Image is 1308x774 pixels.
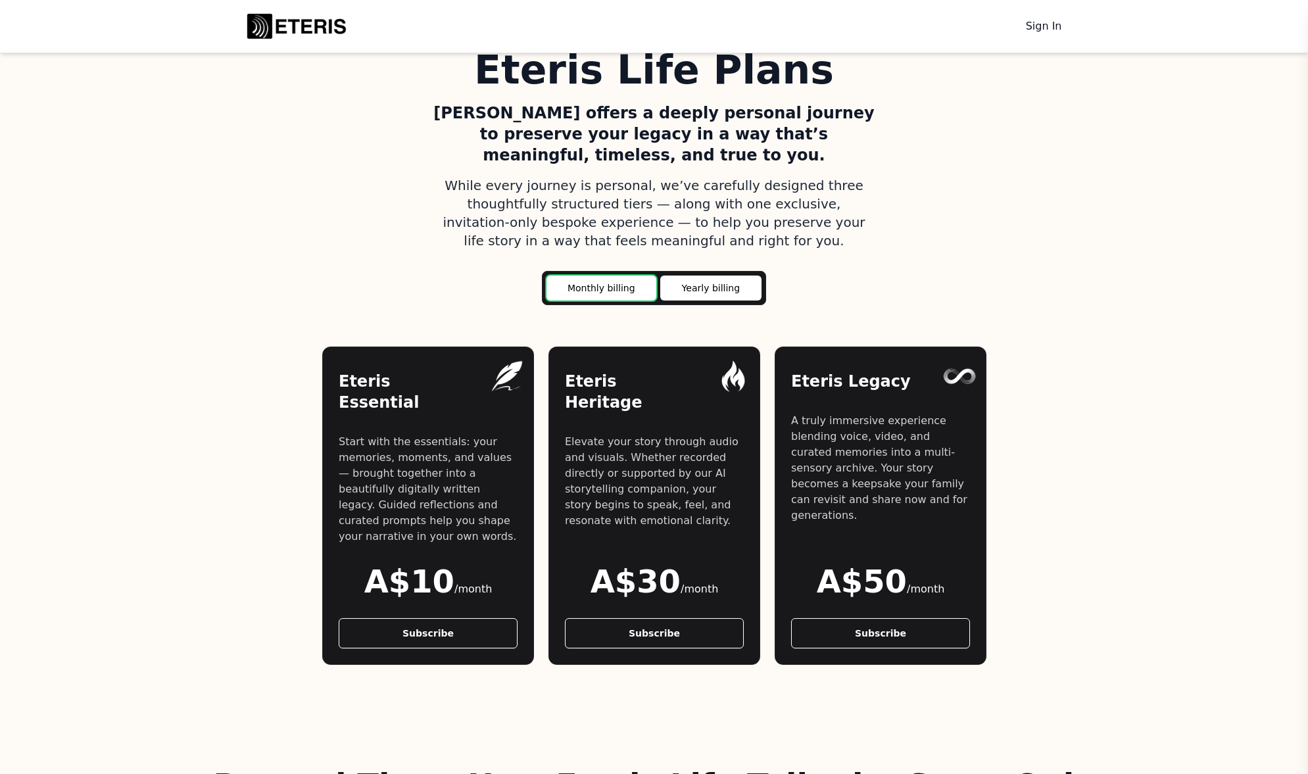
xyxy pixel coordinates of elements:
h2: Eteris Heritage [565,371,744,413]
button: Yearly billing [660,276,762,301]
span: A$10 [364,563,454,600]
h2: Eteris Legacy [791,371,970,392]
span: A$50 [816,563,906,600]
button: Subscribe [791,618,970,648]
h2: Eteris Essential [339,371,518,413]
button: Subscribe [339,618,518,648]
img: Eteris Essential avatar [488,357,526,395]
button: Monthly billing [546,276,656,301]
span: / month [681,583,718,595]
a: Sign In [1023,16,1065,37]
p: A truly immersive experience blending voice, video, and curated memories into a multi-sensory arc... [791,413,970,523]
h2: Eteris Life Plans [297,50,1012,89]
span: A$30 [590,563,680,600]
img: Eteris Legacy avatar [940,357,979,395]
img: Eteris Heritage avatar [714,357,752,395]
p: Start with the essentials: your memories, moments, and values — brought together into a beautiful... [339,434,518,544]
img: Eteris Life Logo [244,11,349,42]
p: [PERSON_NAME] offers a deeply personal journey to preserve your legacy in a way that’s meaningful... [433,103,875,166]
button: Subscribe [565,618,744,648]
span: / month [907,583,944,595]
a: Eteris Logo [244,11,349,42]
span: / month [454,583,492,595]
p: Elevate your story through audio and visuals. Whether recorded directly or supported by our AI st... [565,434,744,529]
p: While every journey is personal, we’ve carefully designed three thoughtfully structured tiers — a... [433,176,875,250]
